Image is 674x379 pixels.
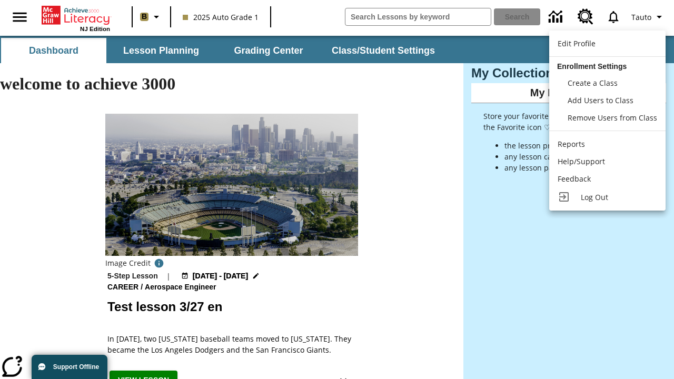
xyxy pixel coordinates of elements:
[581,192,608,202] span: Log Out
[568,78,618,88] span: Create a Class
[558,38,596,48] span: Edit Profile
[558,174,591,184] span: Feedback
[558,156,605,166] span: Help/Support
[557,62,627,71] span: Enrollment Settings
[568,113,657,123] span: Remove Users from Class
[558,139,585,149] span: Reports
[568,95,633,105] span: Add Users to Class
